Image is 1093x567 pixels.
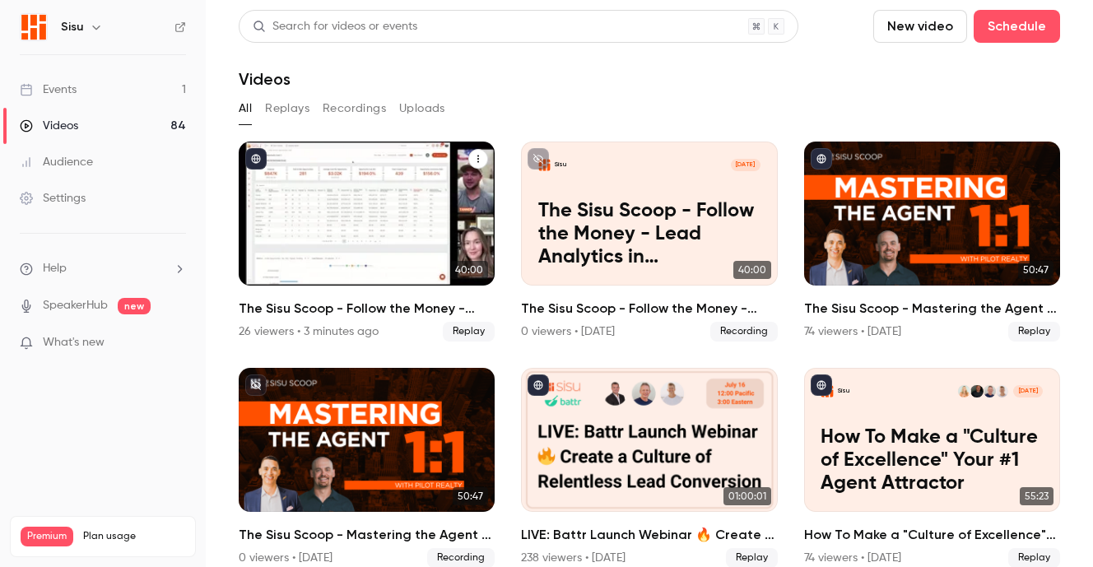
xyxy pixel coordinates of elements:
[20,154,93,170] div: Audience
[245,374,267,396] button: unpublished
[528,148,549,170] button: unpublished
[239,69,291,89] h1: Videos
[20,260,186,277] li: help-dropdown-opener
[239,323,379,340] div: 26 viewers • 3 minutes ago
[61,19,83,35] h6: Sisu
[521,142,777,342] li: The Sisu Scoop - Follow the Money - Lead Analytics in Sisu
[710,322,778,342] span: Recording
[323,95,386,122] button: Recordings
[20,190,86,207] div: Settings
[821,426,1043,495] p: How To Make a "Culture of Excellence" Your #1 Agent Attractor
[239,95,252,122] button: All
[239,142,495,342] li: The Sisu Scoop - Follow the Money - Lead Analytics in Sisu
[555,160,566,169] p: Sisu
[804,142,1060,342] a: 50:47The Sisu Scoop - Mastering the Agent 1:1 with Pilot Realty74 viewers • [DATE]Replay
[811,374,832,396] button: published
[984,385,996,397] img: Brian Charlesworth
[43,297,108,314] a: SpeakerHub
[245,148,267,170] button: published
[731,159,760,171] span: [DATE]
[970,385,983,397] img: Justin Nelson
[733,261,771,279] span: 40:00
[43,334,105,351] span: What's new
[453,487,488,505] span: 50:47
[239,142,495,342] a: 40:00The Sisu Scoop - Follow the Money - Lead Analytics in [GEOGRAPHIC_DATA]26 viewers • 3 minute...
[723,487,771,505] span: 01:00:01
[1018,261,1053,279] span: 50:47
[538,200,760,268] p: The Sisu Scoop - Follow the Money - Lead Analytics in [GEOGRAPHIC_DATA]
[239,550,333,566] div: 0 viewers • [DATE]
[450,261,488,279] span: 40:00
[239,525,495,545] h2: The Sisu Scoop - Mastering the Agent 1:1 with Pilot Realty
[239,299,495,318] h2: The Sisu Scoop - Follow the Money - Lead Analytics in [GEOGRAPHIC_DATA]
[239,10,1060,557] section: Videos
[21,527,73,546] span: Premium
[1013,385,1043,397] span: [DATE]
[811,148,832,170] button: published
[20,81,77,98] div: Events
[521,323,615,340] div: 0 viewers • [DATE]
[265,95,309,122] button: Replays
[20,118,78,134] div: Videos
[804,323,901,340] div: 74 viewers • [DATE]
[443,322,495,342] span: Replay
[996,385,1008,397] img: Zac Muir
[873,10,967,43] button: New video
[804,142,1060,342] li: The Sisu Scoop - Mastering the Agent 1:1 with Pilot Realty
[521,550,626,566] div: 238 viewers • [DATE]
[528,374,549,396] button: published
[253,18,417,35] div: Search for videos or events
[43,260,67,277] span: Help
[1020,487,1053,505] span: 55:23
[521,299,777,318] h2: The Sisu Scoop - Follow the Money - Lead Analytics in [GEOGRAPHIC_DATA]
[958,385,970,397] img: Spring Bengtzen
[974,10,1060,43] button: Schedule
[399,95,445,122] button: Uploads
[1008,322,1060,342] span: Replay
[521,142,777,342] a: The Sisu Scoop - Follow the Money - Lead Analytics in Sisu Sisu[DATE]The Sisu Scoop - Follow the ...
[83,530,185,543] span: Plan usage
[21,14,47,40] img: Sisu
[118,298,151,314] span: new
[521,525,777,545] h2: LIVE: Battr Launch Webinar 🔥 Create a Culture of Relentless Lead Conversion
[804,299,1060,318] h2: The Sisu Scoop - Mastering the Agent 1:1 with Pilot Realty
[804,525,1060,545] h2: How To Make a "Culture of Excellence" Your #1 Agent Attractor
[804,550,901,566] div: 74 viewers • [DATE]
[838,387,849,395] p: Sisu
